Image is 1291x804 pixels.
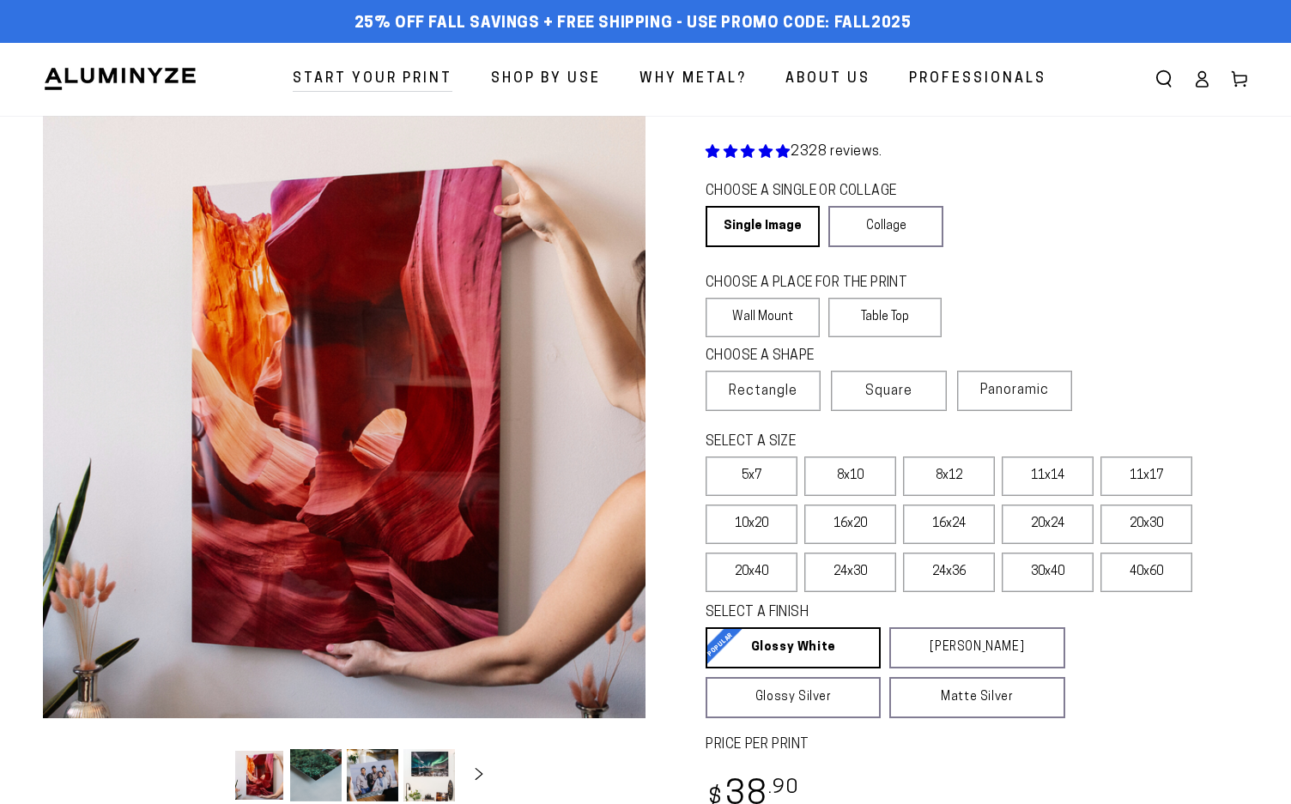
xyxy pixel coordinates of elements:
label: PRICE PER PRINT [706,735,1248,755]
a: Collage [828,206,942,247]
span: About Us [785,67,870,92]
label: 8x12 [903,456,995,496]
span: Start Your Print [293,67,452,92]
button: Load image 4 in gallery view [403,749,455,801]
label: Table Top [828,298,942,337]
img: Aluminyze [43,66,197,92]
label: 20x24 [1002,505,1094,544]
label: 20x40 [706,553,797,592]
legend: CHOOSE A SINGLE OR COLLAGE [706,182,927,202]
a: Glossy White [706,627,881,668]
a: [PERSON_NAME] [889,627,1064,668]
label: 5x7 [706,456,797,496]
a: Glossy Silver [706,677,881,718]
span: Square [865,381,912,402]
legend: CHOOSE A PLACE FOR THE PRINT [706,274,926,293]
a: Shop By Use [478,57,614,102]
label: 16x20 [804,505,896,544]
label: 24x30 [804,553,896,592]
summary: Search our site [1145,60,1183,98]
span: 25% off FALL Savings + Free Shipping - Use Promo Code: FALL2025 [355,15,912,33]
label: 30x40 [1002,553,1094,592]
label: 24x36 [903,553,995,592]
label: 11x14 [1002,456,1094,496]
legend: SELECT A FINISH [706,603,1024,623]
span: Shop By Use [491,67,601,92]
label: 40x60 [1100,553,1192,592]
button: Load image 2 in gallery view [290,749,342,801]
label: 20x30 [1100,505,1192,544]
legend: CHOOSE A SHAPE [706,347,929,366]
label: 11x17 [1100,456,1192,496]
sup: .90 [768,778,799,798]
button: Load image 3 in gallery view [347,749,398,801]
label: Wall Mount [706,298,820,337]
span: Rectangle [729,381,797,402]
a: Start Your Print [280,57,465,102]
span: Professionals [909,67,1046,92]
span: Why Metal? [639,67,747,92]
button: Load image 1 in gallery view [233,749,285,801]
label: 10x20 [706,505,797,544]
label: 16x24 [903,505,995,544]
button: Slide right [460,756,498,794]
span: Panoramic [980,384,1049,397]
legend: SELECT A SIZE [706,432,1024,452]
a: About Us [773,57,883,102]
a: Single Image [706,206,820,247]
label: 8x10 [804,456,896,496]
button: Slide left [191,756,228,794]
a: Matte Silver [889,677,1064,718]
a: Professionals [896,57,1059,102]
a: Why Metal? [627,57,760,102]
